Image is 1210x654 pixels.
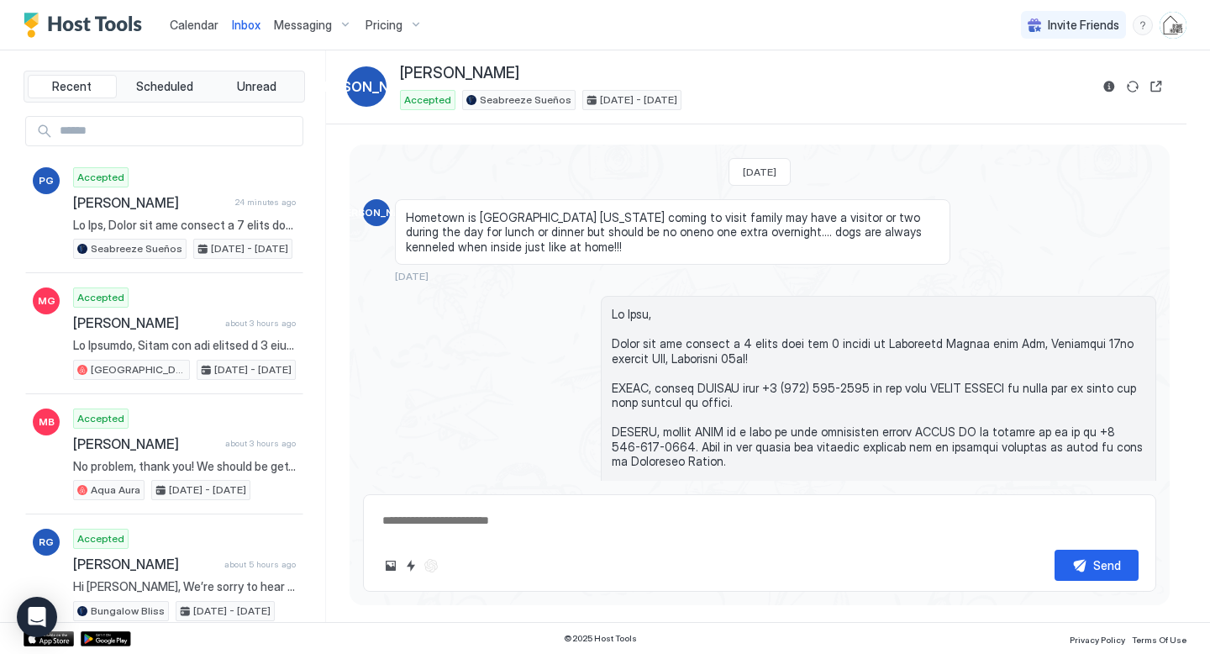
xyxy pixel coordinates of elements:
input: Input Field [53,117,302,145]
a: Privacy Policy [1070,630,1125,647]
span: about 5 hours ago [224,559,296,570]
span: Scheduled [136,79,193,94]
span: Recent [52,79,92,94]
div: Open Intercom Messenger [17,597,57,637]
span: Accepted [77,290,124,305]
span: [PERSON_NAME] [400,64,519,83]
span: Lo Ipsu, Dolor sit ame consect a 4 elits doei tem 0 incidi ut Laboreetd Magnaa enim Adm, Veniamqu... [612,307,1145,646]
span: © 2025 Host Tools [564,633,637,644]
a: Google Play Store [81,631,131,646]
span: Pricing [366,18,402,33]
span: Hometown is [GEOGRAPHIC_DATA] [US_STATE] coming to visit family may have a visitor or two during ... [406,210,939,255]
span: MB [39,414,55,430]
span: Invite Friends [1048,18,1119,33]
a: App Store [24,631,74,646]
span: Accepted [77,170,124,185]
span: [DATE] [743,166,776,178]
span: [PERSON_NAME] [73,556,218,572]
span: [DATE] [395,270,429,282]
span: Hi [PERSON_NAME], We’re sorry to hear about the issues you're experiencing. We as hosts aren’t ab... [73,579,296,594]
span: Messaging [274,18,332,33]
span: [DATE] - [DATE] [600,92,677,108]
span: about 3 hours ago [225,438,296,449]
div: tab-group [24,71,305,103]
button: Reservation information [1099,76,1119,97]
a: Host Tools Logo [24,13,150,38]
button: Quick reply [401,556,421,576]
span: No problem, thank you! We should be getting there just at 4 PM check-in [73,459,296,474]
span: [PERSON_NAME] [73,194,229,211]
span: Lo Ips, Dolor sit ame consect a 7 elits doei tem 6 incidi ut Laboreetd Magnaa enim Adm, Veniamq 2... [73,218,296,233]
button: Unread [212,75,301,98]
span: Accepted [77,531,124,546]
span: Unread [237,79,276,94]
button: Upload image [381,556,401,576]
span: Seabreeze Sueños [91,241,182,256]
span: [GEOGRAPHIC_DATA] [91,362,186,377]
span: [PERSON_NAME] [335,205,418,220]
div: Send [1093,556,1121,574]
span: Terms Of Use [1132,635,1186,645]
div: menu [1133,15,1153,35]
span: Accepted [404,92,451,108]
a: Calendar [170,16,218,34]
span: Aqua Aura [91,483,140,498]
span: Inbox [232,18,260,32]
span: MG [38,293,55,309]
span: Calendar [170,18,218,32]
a: Terms Of Use [1132,630,1186,647]
button: Sync reservation [1123,76,1143,97]
a: Inbox [232,16,260,34]
span: 24 minutes ago [235,197,296,208]
button: Scheduled [120,75,209,98]
button: Open reservation [1146,76,1166,97]
button: Send [1055,550,1139,581]
span: PG [39,173,54,188]
div: User profile [1160,12,1186,39]
span: Bungalow Bliss [91,604,165,619]
span: [DATE] - [DATE] [193,604,271,619]
span: RG [39,535,54,550]
span: Lo Ipsumdo, Sitam con adi elitsed d 3 eiusm temp inc 9 utlabo et Dolorema Aliqu enim Adm, Veniamq... [73,338,296,353]
span: about 3 hours ago [225,318,296,329]
span: Accepted [77,411,124,426]
span: [DATE] - [DATE] [211,241,288,256]
span: [PERSON_NAME] [73,314,218,331]
span: Privacy Policy [1070,635,1125,645]
span: [PERSON_NAME] [311,76,423,97]
span: [DATE] - [DATE] [169,483,246,498]
span: [PERSON_NAME] [73,435,218,452]
button: Recent [28,75,117,98]
span: Seabreeze Sueños [480,92,571,108]
span: [DATE] - [DATE] [214,362,292,377]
